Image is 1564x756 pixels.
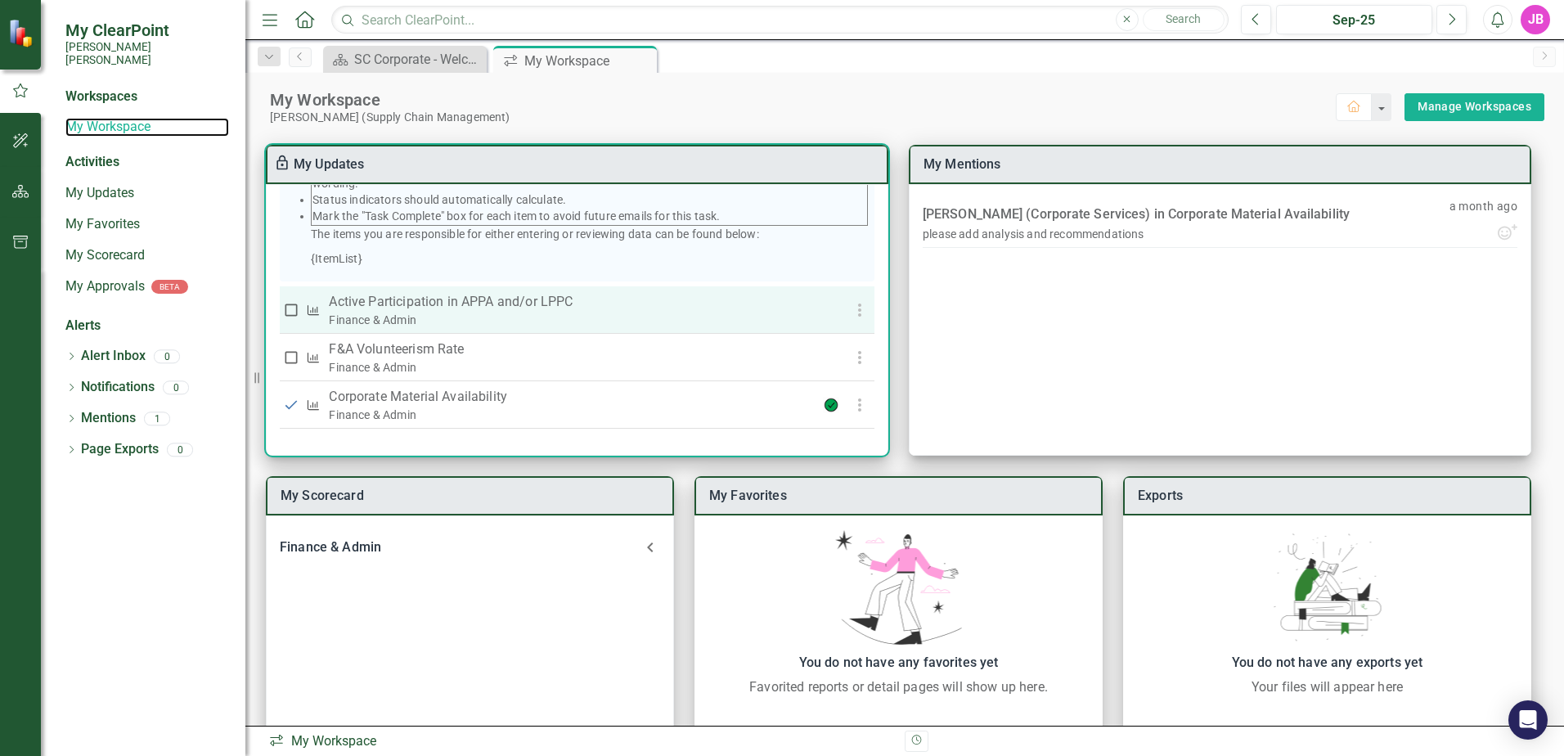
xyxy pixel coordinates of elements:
div: Activities [65,153,229,172]
div: Your files will appear here [1131,677,1523,697]
li: Mark the "Task Complete" box for each item to avoid future emails for this task. [312,208,866,224]
a: Mentions [81,409,136,428]
button: Manage Workspaces [1404,93,1544,121]
div: 0 [167,443,193,457]
div: [PERSON_NAME] (Supply Chain Management) [270,110,1336,124]
p: F&A Volunteerism Rate [329,340,789,359]
div: [PERSON_NAME] (Corporate Services) in [923,203,1350,226]
div: split button [1404,93,1544,121]
p: Active Participation in APPA and/or LPPC [329,292,789,312]
a: My Approvals [65,277,145,296]
div: Finance & Admin [280,536,640,559]
div: My Workspace [268,732,892,751]
small: [PERSON_NAME] [PERSON_NAME] [65,40,229,67]
div: Workspaces [65,88,137,106]
div: Alerts [65,317,229,335]
a: My Favorites [65,215,229,234]
div: 1 [144,412,170,425]
a: Alert Inbox [81,347,146,366]
button: JB [1521,5,1550,34]
img: ClearPoint Strategy [8,19,37,47]
div: BETA [151,280,188,294]
a: Page Exports [81,440,159,459]
div: Sep-25 [1282,11,1427,30]
div: 0 [154,349,180,363]
div: Finance & Admin [329,312,789,328]
div: My Workspace [524,51,653,71]
li: Status indicators should automatically calculate. [312,191,866,208]
button: Search [1143,8,1225,31]
a: My Scorecard [281,488,364,503]
div: please add analysis and recommendations [923,226,1144,242]
div: Finance & Admin [329,407,789,423]
a: My Mentions [924,156,1001,172]
div: Open Intercom Messenger [1508,700,1548,740]
button: Sep-25 [1276,5,1432,34]
a: Corporate Material Availability [1168,206,1350,222]
div: My Workspace [270,89,1336,110]
div: 0 [163,380,189,394]
a: SC Corporate - Welcome to ClearPoint [327,49,483,70]
span: Search [1166,12,1201,25]
div: Finance & Admin [329,359,789,376]
p: {ItemList} [311,250,868,267]
a: Notifications [81,378,155,397]
p: a month ago [1449,198,1517,223]
div: SC Corporate - Welcome to ClearPoint [354,49,483,70]
a: My Updates [65,184,229,203]
a: My Workspace [65,118,229,137]
div: You do not have any favorites yet [703,651,1094,674]
a: Manage Workspaces [1418,97,1531,117]
p: The items you are responsible for either entering or reviewing data can be found below: [311,226,868,242]
a: Exports [1138,488,1183,503]
p: Corporate Material Availability [329,387,789,407]
a: My Favorites [709,488,787,503]
span: My ClearPoint [65,20,229,40]
div: Finance & Admin [267,529,673,565]
div: You do not have any exports yet [1131,651,1523,674]
input: Search ClearPoint... [331,6,1229,34]
a: My Scorecard [65,246,229,265]
a: My Updates [294,156,365,172]
div: To enable drag & drop and resizing, please duplicate this workspace from “Manage Workspaces” [274,155,294,174]
div: Favorited reports or detail pages will show up here. [703,677,1094,697]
